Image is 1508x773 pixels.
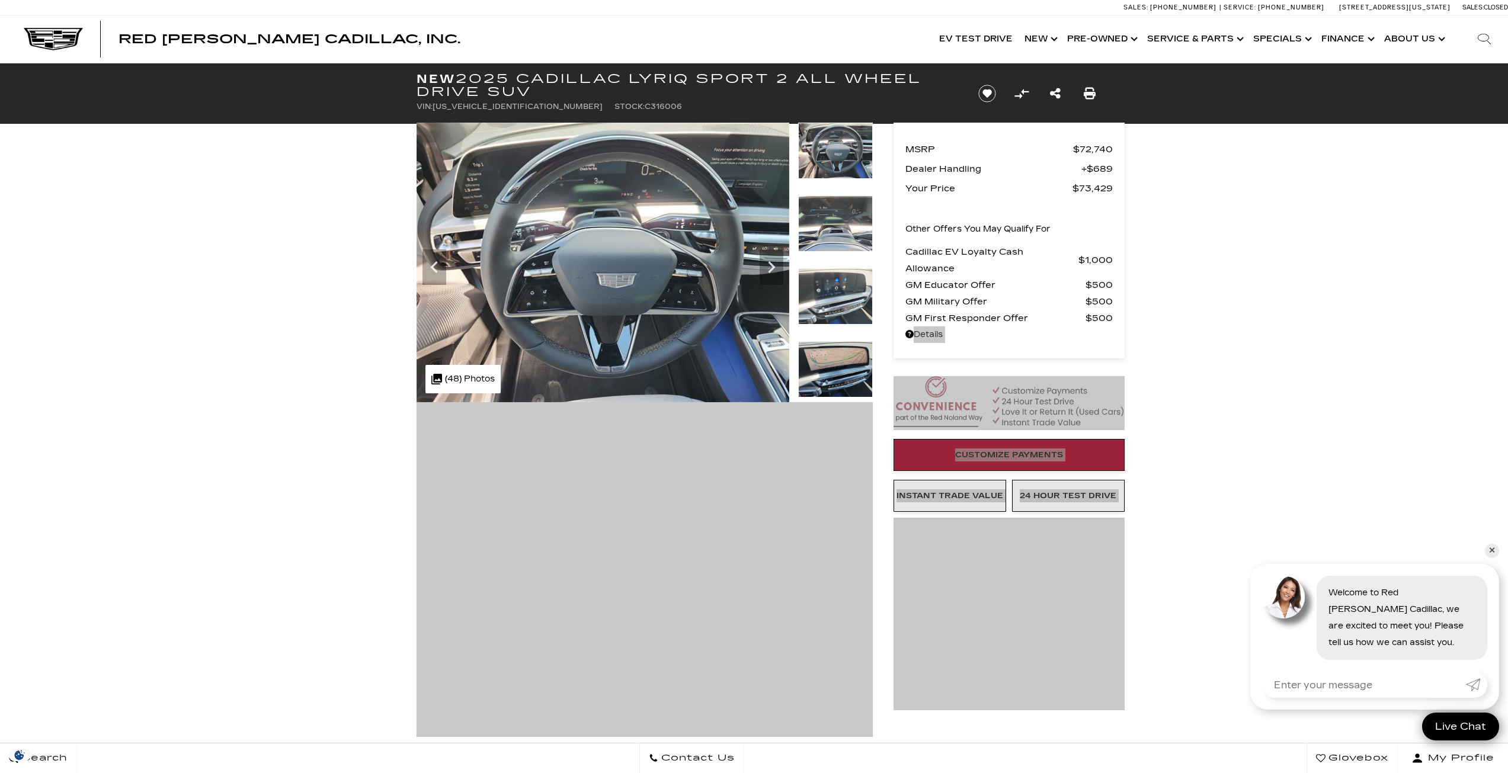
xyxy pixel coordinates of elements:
[905,180,1113,197] a: Your Price $73,429
[1078,252,1113,268] span: $1,000
[1072,180,1113,197] span: $73,429
[1462,4,1484,11] span: Sales:
[933,15,1019,63] a: EV Test Drive
[1073,141,1113,158] span: $72,740
[6,749,33,761] section: Click to Open Cookie Consent Modal
[1317,576,1487,660] div: Welcome to Red [PERSON_NAME] Cadillac, we are excited to meet you! Please tell us how we can assi...
[1084,85,1096,102] a: Print this New 2025 Cadillac LYRIQ Sport 2 All Wheel Drive SUV
[1262,672,1466,698] input: Enter your message
[894,518,1125,704] iframe: YouTube video player
[645,102,682,111] span: C316006
[894,439,1125,471] a: Customize Payments
[905,161,1081,177] span: Dealer Handling
[798,123,873,179] img: New 2025 Nimbus Metallic Cadillac Sport 2 image 19
[1398,743,1508,773] button: Open user profile menu
[1262,576,1305,618] img: Agent profile photo
[1466,672,1487,698] a: Submit
[955,450,1063,460] span: Customize Payments
[433,102,603,111] span: [US_VEHICLE_IDENTIFICATION_NUMBER]
[18,750,68,766] span: Search
[417,72,959,98] h1: 2025 Cadillac LYRIQ Sport 2 All Wheel Drive SUV
[974,84,1000,103] button: Save vehicle
[1307,743,1398,773] a: Glovebox
[1013,85,1030,102] button: Compare Vehicle
[1086,293,1113,310] span: $500
[798,268,873,325] img: New 2025 Nimbus Metallic Cadillac Sport 2 image 21
[905,310,1086,326] span: GM First Responder Offer
[658,750,735,766] span: Contact Us
[1258,4,1324,11] span: [PHONE_NUMBER]
[1141,15,1247,63] a: Service & Parts
[1086,310,1113,326] span: $500
[614,102,645,111] span: Stock:
[1050,85,1061,102] a: Share this New 2025 Cadillac LYRIQ Sport 2 All Wheel Drive SUV
[760,249,783,285] div: Next
[1423,750,1494,766] span: My Profile
[905,180,1072,197] span: Your Price
[894,480,1006,512] a: Instant Trade Value
[798,341,873,397] img: New 2025 Nimbus Metallic Cadillac Sport 2 image 22
[905,141,1113,158] a: MSRP $72,740
[6,749,33,761] img: Opt-Out Icon
[1061,15,1141,63] a: Pre-Owned
[1484,4,1508,11] span: Closed
[119,33,460,45] a: Red [PERSON_NAME] Cadillac, Inc.
[119,32,460,46] span: Red [PERSON_NAME] Cadillac, Inc.
[1150,4,1216,11] span: [PHONE_NUMBER]
[1123,4,1148,11] span: Sales:
[798,195,873,252] img: New 2025 Nimbus Metallic Cadillac Sport 2 image 20
[1081,161,1113,177] span: $689
[1378,15,1449,63] a: About Us
[905,277,1113,293] a: GM Educator Offer $500
[905,243,1113,277] a: Cadillac EV Loyalty Cash Allowance $1,000
[1325,750,1388,766] span: Glovebox
[1422,713,1499,740] a: Live Chat
[417,123,789,402] img: New 2025 Nimbus Metallic Cadillac Sport 2 image 19
[1247,15,1315,63] a: Specials
[1012,480,1125,512] a: 24 Hour Test Drive
[1339,4,1451,11] a: [STREET_ADDRESS][US_STATE]
[639,743,744,773] a: Contact Us
[24,28,83,50] img: Cadillac Dark Logo with Cadillac White Text
[417,72,456,86] strong: New
[897,491,1003,501] span: Instant Trade Value
[1219,4,1327,11] a: Service: [PHONE_NUMBER]
[905,277,1086,293] span: GM Educator Offer
[1020,491,1116,501] span: 24 Hour Test Drive
[905,141,1073,158] span: MSRP
[417,102,433,111] span: VIN:
[905,310,1113,326] a: GM First Responder Offer $500
[1019,15,1061,63] a: New
[905,326,1113,343] a: Details
[905,293,1113,310] a: GM Military Offer $500
[905,221,1051,238] p: Other Offers You May Qualify For
[1224,4,1256,11] span: Service:
[1315,15,1378,63] a: Finance
[905,293,1086,310] span: GM Military Offer
[1429,720,1492,733] span: Live Chat
[905,161,1113,177] a: Dealer Handling $689
[1123,4,1219,11] a: Sales: [PHONE_NUMBER]
[425,365,501,393] div: (48) Photos
[905,243,1078,277] span: Cadillac EV Loyalty Cash Allowance
[422,249,446,285] div: Previous
[417,402,873,731] iframe: Watch videos, learn about new EV models, and find the right one for you!
[1086,277,1113,293] span: $500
